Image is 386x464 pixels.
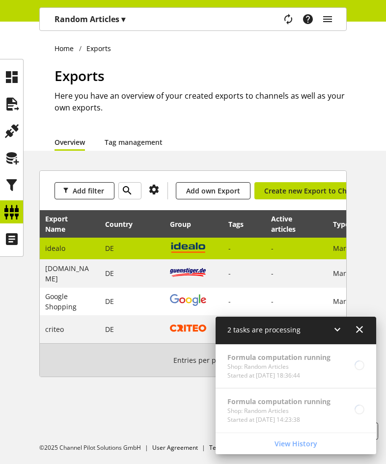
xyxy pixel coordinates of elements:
span: idealo [45,244,65,253]
div: Group [170,219,201,229]
span: Marketing [333,244,366,253]
a: View History [218,435,374,452]
span: - [271,297,274,306]
span: Add filter [73,186,104,196]
p: Random Articles [55,13,125,25]
a: Create new Export to Channel [254,182,375,199]
span: [DOMAIN_NAME] [45,264,89,283]
span: Marketing [333,269,366,278]
span: Add own Export [186,186,240,196]
a: Terms & Conditions [209,443,263,452]
span: Marketing [333,297,366,306]
span: Entries per page [173,355,232,365]
img: google [170,294,206,306]
span: criteo [45,325,64,334]
img: guenstiger.de [170,266,206,278]
span: 2 tasks are processing [227,325,301,334]
span: Germany [105,269,114,278]
span: - [271,269,274,278]
div: Country [105,219,142,229]
span: - [228,244,231,253]
span: Germany [105,244,114,253]
small: 1-4 / 4 [173,352,288,369]
span: Exports [55,66,105,85]
div: Tags [228,219,244,229]
a: Add own Export [176,182,250,199]
span: - [228,269,231,278]
h2: Here you have an overview of your created exports to channels as well as your own exports. [55,90,347,113]
span: ▾ [121,14,125,25]
a: Tag management [105,137,163,147]
div: Export Name [45,214,83,234]
span: Create new Export to Channel [264,186,365,196]
a: Home [55,43,79,54]
img: idealo [170,241,206,253]
a: User Agreement [152,443,198,452]
span: - [271,244,274,253]
span: Germany [105,297,114,306]
a: Overview [55,137,85,147]
div: Active articles [271,214,311,234]
nav: main navigation [39,7,347,31]
span: - [228,297,231,306]
button: Add filter [55,182,114,199]
span: View History [275,438,317,449]
span: Google Shopping [45,292,77,311]
div: Type [333,219,359,229]
img: criteo [170,325,206,332]
li: ©2025 Channel Pilot Solutions GmbH [39,443,152,452]
span: Germany [105,325,114,334]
